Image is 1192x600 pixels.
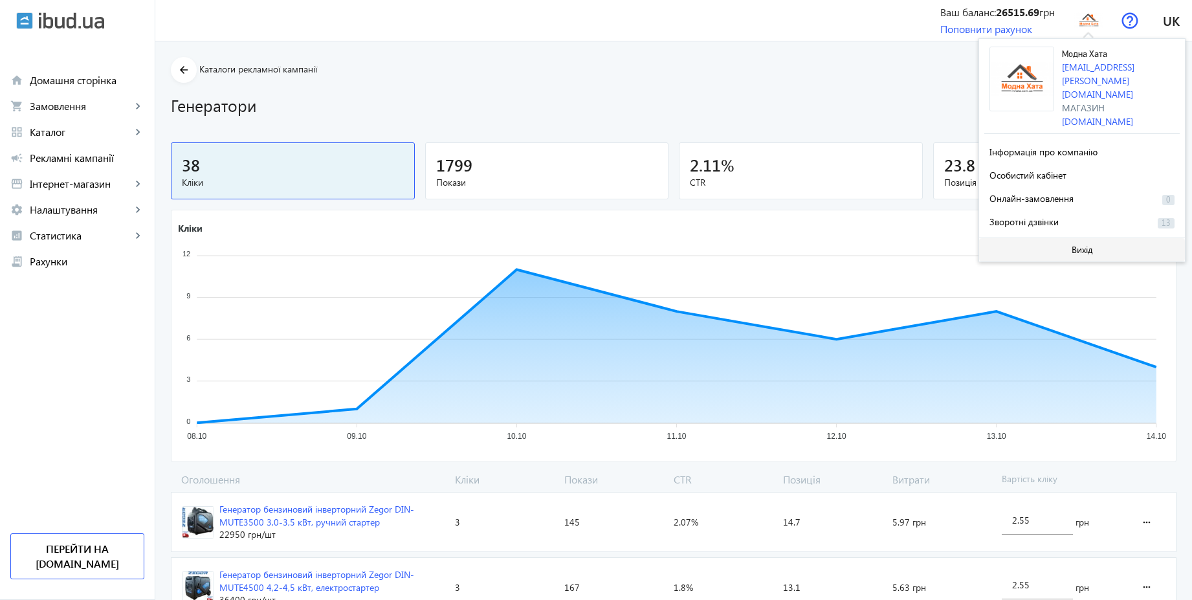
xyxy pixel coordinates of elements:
mat-icon: arrow_back [176,62,192,78]
span: Рекламні кампанії [30,151,144,164]
span: Каталоги рекламної кампанії [199,63,317,75]
span: 38 [182,154,200,175]
span: 2.11 [690,154,721,175]
span: CTR [668,472,778,487]
span: 1.8% [674,581,693,594]
mat-icon: home [10,74,23,87]
span: Статистика [30,229,131,242]
a: Поповнити рахунок [940,22,1032,36]
span: 1799 [436,154,472,175]
span: Витрати [887,472,997,487]
b: 26515.69 [996,5,1039,19]
span: 5.63 грн [892,581,926,594]
img: 2820268dfd0437e8cb0400298096317-753ad17a56.jpg [182,507,214,538]
span: uk [1163,12,1180,28]
tspan: 12 [182,250,190,258]
span: 2.07% [674,516,698,529]
span: Онлайн-замовлення [989,192,1074,205]
mat-icon: shopping_cart [10,100,23,113]
span: 145 [564,516,580,529]
span: Налаштування [30,203,131,216]
span: Вихід [1072,245,1093,255]
button: Інформація про компанію [984,139,1180,162]
span: 5.97 грн [892,516,926,529]
mat-icon: storefront [10,177,23,190]
tspan: 3 [186,376,190,384]
span: Замовлення [30,100,131,113]
button: Вихід [979,238,1185,261]
a: Перейти на [DOMAIN_NAME] [10,533,144,579]
img: help.svg [1121,12,1138,29]
a: [EMAIL_ADDRESS][PERSON_NAME][DOMAIN_NAME] [1062,61,1134,100]
img: ibud.svg [16,12,33,29]
span: CTR [690,176,912,189]
span: Позиція [944,176,1166,189]
mat-icon: more_horiz [1139,507,1154,538]
span: Покази [436,176,658,189]
div: Генератор бензиновий інверторний Zegor DIN-MUTE4500 4,2-4,5 кВт, електростартер [219,568,445,594]
span: Особистий кабінет [989,169,1066,181]
div: 22950 грн /шт [219,528,445,541]
div: Генератор бензиновий інверторний Zegor DIN-MUTE3500 3,0-3,5 кВт, ручний стартер [219,503,445,528]
span: Інформація про компанію [989,146,1098,158]
mat-icon: analytics [10,229,23,242]
mat-icon: campaign [10,151,23,164]
h1: Генератори [171,94,1176,117]
span: 0 [1162,195,1175,205]
span: Вартість кліку [997,472,1126,487]
tspan: 10.10 [507,432,526,441]
mat-icon: keyboard_arrow_right [131,203,144,216]
tspan: 13.10 [987,432,1006,441]
tspan: 14.10 [1147,432,1166,441]
span: 23.8 [944,154,975,175]
span: Покази [559,472,668,487]
mat-icon: grid_view [10,126,23,139]
button: Онлайн-замовлення0 [984,186,1180,209]
span: грн [1076,581,1089,594]
button: Особистий кабінет [984,162,1180,186]
span: % [721,154,734,175]
div: Ваш баланс: грн [940,5,1055,19]
mat-icon: keyboard_arrow_right [131,126,144,139]
tspan: 12.10 [827,432,846,441]
span: 3 [455,516,460,529]
span: Кліки [182,176,404,189]
a: [DOMAIN_NAME] [1062,115,1133,128]
span: Каталог [30,126,131,139]
span: грн [1076,516,1089,529]
mat-icon: keyboard_arrow_right [131,100,144,113]
img: ibud_text.svg [39,12,104,29]
tspan: 09.10 [347,432,366,441]
button: Зворотні дзвінки13 [984,209,1180,232]
span: 13 [1158,218,1175,228]
span: Інтернет-магазин [30,177,131,190]
span: 167 [564,581,580,594]
mat-icon: receipt_long [10,255,23,268]
span: Позиція [778,472,887,487]
span: Оголошення [171,472,450,487]
span: 13.1 [783,581,800,594]
img: 5d88c9d9784c28228-15692456579-bez-nazvi.png [989,47,1054,111]
span: 3 [455,581,460,594]
span: Модна Хата [1062,50,1107,59]
tspan: 11.10 [667,432,687,441]
tspan: 9 [186,292,190,300]
mat-icon: settings [10,203,23,216]
span: Кліки [450,472,559,487]
span: 14.7 [783,516,800,529]
span: Рахунки [30,255,144,268]
span: Зворотні дзвінки [989,216,1059,228]
tspan: 0 [186,417,190,425]
span: Домашня сторінка [30,74,144,87]
text: Кліки [178,222,203,234]
img: 5d88c9d9784c28228-15692456579-bez-nazvi.png [1074,6,1103,35]
tspan: 08.10 [187,432,206,441]
tspan: 6 [186,334,190,342]
div: Магазин [1062,101,1180,115]
mat-icon: keyboard_arrow_right [131,229,144,242]
mat-icon: keyboard_arrow_right [131,177,144,190]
